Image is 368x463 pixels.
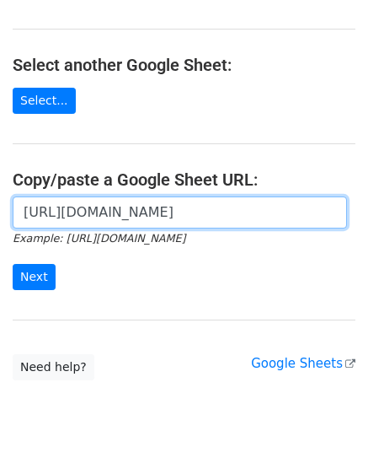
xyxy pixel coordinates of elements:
[13,88,76,114] a: Select...
[13,55,355,75] h4: Select another Google Sheet:
[13,170,355,190] h4: Copy/paste a Google Sheet URL:
[13,197,347,229] input: Paste your Google Sheet URL here
[13,232,185,245] small: Example: [URL][DOMAIN_NAME]
[13,264,56,290] input: Next
[13,354,94,380] a: Need help?
[284,382,368,463] iframe: Chat Widget
[251,356,355,371] a: Google Sheets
